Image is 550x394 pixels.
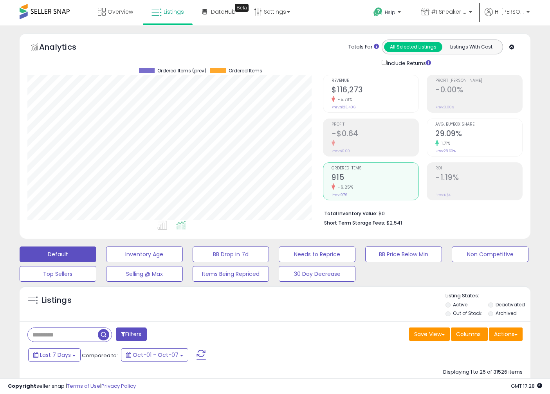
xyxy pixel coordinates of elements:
h2: -0.00% [435,85,522,96]
small: Prev: 28.60% [435,149,456,153]
h2: -1.19% [435,173,522,184]
span: Oct-01 - Oct-07 [133,351,179,359]
span: Hi [PERSON_NAME] [495,8,524,16]
small: -6.25% [335,184,353,190]
button: Filters [116,327,146,341]
button: 30 Day Decrease [279,266,355,282]
h2: 915 [332,173,418,184]
button: BB Price Below Min [365,246,442,262]
label: Deactivated [496,301,525,308]
span: $2,541 [386,219,402,227]
button: Default [20,246,96,262]
div: Include Returns [376,58,440,67]
button: Last 7 Days [28,348,81,362]
span: #1 Sneaker Service [431,8,467,16]
label: Out of Stock [453,310,481,317]
span: Listings [164,8,184,16]
span: Profit [PERSON_NAME] [435,79,522,83]
a: Hi [PERSON_NAME] [485,8,530,25]
h2: 29.09% [435,129,522,140]
button: Oct-01 - Oct-07 [121,348,188,362]
small: Prev: 0.00% [435,105,454,110]
small: 1.71% [439,140,451,146]
b: Short Term Storage Fees: [324,219,385,226]
small: Prev: $0.00 [332,149,350,153]
span: Last 7 Days [40,351,71,359]
button: BB Drop in 7d [193,246,269,262]
span: Columns [456,330,481,338]
span: Help [385,9,395,16]
a: Privacy Policy [101,382,136,390]
strong: Copyright [8,382,36,390]
span: Overview [108,8,133,16]
span: Revenue [332,79,418,83]
button: Columns [451,327,488,341]
span: Ordered Items (prev) [157,68,206,74]
i: Get Help [373,7,383,17]
div: Totals For [348,43,379,51]
span: Compared to: [82,352,118,359]
button: Non Competitive [452,246,528,262]
p: Listing States: [445,292,530,300]
h5: Listings [41,295,72,306]
small: Prev: 976 [332,193,347,197]
a: Help [367,1,409,25]
button: Items Being Repriced [193,266,269,282]
span: Avg. Buybox Share [435,122,522,127]
span: ROI [435,166,522,171]
div: Tooltip anchor [235,4,249,12]
button: Selling @ Max [106,266,183,282]
h5: Analytics [39,41,92,54]
span: Profit [332,122,418,127]
h2: -$0.64 [332,129,418,140]
small: -5.78% [335,97,352,103]
span: Ordered Items [332,166,418,171]
button: Listings With Cost [442,42,500,52]
button: All Selected Listings [384,42,442,52]
div: seller snap | | [8,383,136,390]
label: Archived [496,310,517,317]
small: Prev: $123,406 [332,105,355,110]
span: DataHub [211,8,236,16]
button: Needs to Reprice [279,246,355,262]
a: Terms of Use [67,382,100,390]
small: Prev: N/A [435,193,451,197]
span: 2025-10-15 17:28 GMT [511,382,542,390]
b: Total Inventory Value: [324,210,377,217]
button: Actions [489,327,523,341]
span: Ordered Items [229,68,262,74]
button: Inventory Age [106,246,183,262]
h2: $116,273 [332,85,418,96]
label: Active [453,301,467,308]
div: Displaying 1 to 25 of 31526 items [443,369,523,376]
button: Top Sellers [20,266,96,282]
li: $0 [324,208,517,218]
button: Save View [409,327,450,341]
